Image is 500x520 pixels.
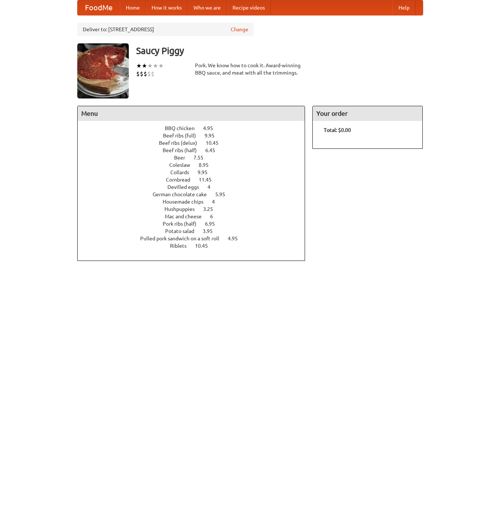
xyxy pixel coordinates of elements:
[208,184,218,190] span: 4
[165,214,209,219] span: Mac and cheese
[136,43,423,58] h3: Saucy Piggy
[164,206,202,212] span: Hushpuppies
[165,228,202,234] span: Potato salad
[203,206,220,212] span: 3.25
[205,221,222,227] span: 6.95
[142,62,147,70] li: ★
[153,191,239,197] a: German chocolate cake 5.95
[199,177,219,183] span: 11.45
[163,147,204,153] span: Beef ribs (half)
[163,221,204,227] span: Pork ribs (half)
[77,23,254,36] div: Deliver to: [STREET_ADDRESS]
[163,133,203,139] span: Beef ribs (full)
[206,140,226,146] span: 10.45
[198,169,215,175] span: 9.95
[199,162,216,168] span: 8.95
[170,169,196,175] span: Collards
[228,236,245,241] span: 4.95
[205,133,222,139] span: 9.95
[166,177,198,183] span: Cornbread
[313,106,422,121] h4: Your order
[163,147,229,153] a: Beef ribs (half) 6.45
[140,70,143,78] li: $
[159,140,205,146] span: Beef ribs (delux)
[146,0,188,15] a: How it works
[174,155,217,161] a: Beer 7.55
[203,125,220,131] span: 4.95
[170,243,221,249] a: Riblets 10.45
[169,162,222,168] a: Coleslaw 8.95
[170,169,221,175] a: Collards 9.95
[324,127,351,133] b: Total: $0.00
[166,177,225,183] a: Cornbread 11.45
[169,162,198,168] span: Coleslaw
[210,214,220,219] span: 6
[120,0,146,15] a: Home
[153,62,158,70] li: ★
[393,0,415,15] a: Help
[167,184,224,190] a: Devilled eggs 4
[77,43,129,98] img: angular.jpg
[153,191,214,197] span: German chocolate cake
[164,206,227,212] a: Hushpuppies 3.25
[136,70,140,78] li: $
[170,243,194,249] span: Riblets
[163,133,228,139] a: Beef ribs (full) 9.95
[143,70,147,78] li: $
[163,199,211,205] span: Housemade chips
[167,184,206,190] span: Devilled eggs
[215,191,233,197] span: 5.95
[147,70,151,78] li: $
[194,155,211,161] span: 7.55
[174,155,192,161] span: Beer
[188,0,227,15] a: Who we are
[163,221,228,227] a: Pork ribs (half) 6.95
[165,125,202,131] span: BBQ chicken
[205,147,223,153] span: 6.45
[140,236,227,241] span: Pulled pork sandwich on a soft roll
[136,62,142,70] li: ★
[78,106,305,121] h4: Menu
[212,199,222,205] span: 4
[165,228,226,234] a: Potato salad 3.95
[158,62,164,70] li: ★
[165,214,227,219] a: Mac and cheese 6
[195,243,215,249] span: 10.45
[147,62,153,70] li: ★
[227,0,271,15] a: Recipe videos
[203,228,220,234] span: 3.95
[78,0,120,15] a: FoodMe
[195,62,305,76] div: Pork. We know how to cook it. Award-winning BBQ sauce, and meat with all the trimmings.
[140,236,251,241] a: Pulled pork sandwich on a soft roll 4.95
[163,199,228,205] a: Housemade chips 4
[165,125,227,131] a: BBQ chicken 4.95
[151,70,155,78] li: $
[231,26,248,33] a: Change
[159,140,232,146] a: Beef ribs (delux) 10.45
